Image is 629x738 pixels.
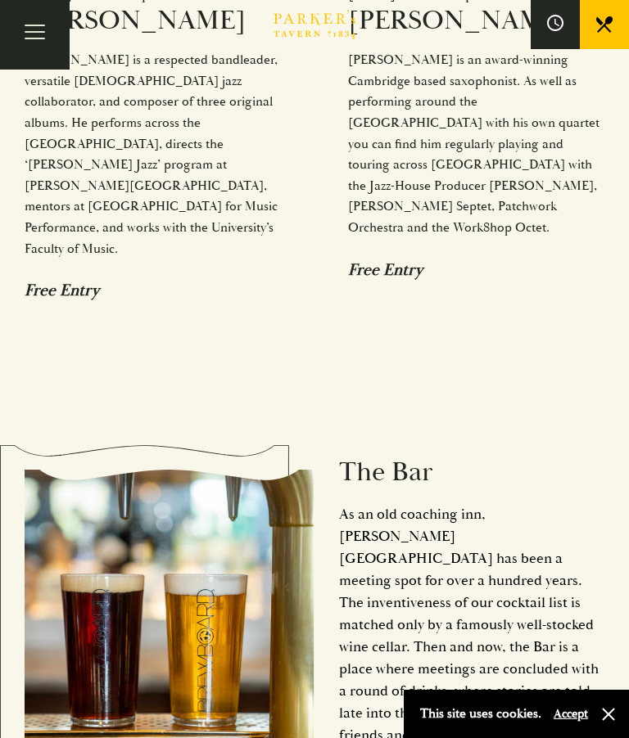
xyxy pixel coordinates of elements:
[554,706,588,722] button: Accept
[420,702,541,726] p: This site uses cookies.
[25,50,281,259] div: [PERSON_NAME] is a respected bandleader, versatile [DEMOGRAPHIC_DATA] jazz collaborator, and comp...
[348,3,604,38] h6: [PERSON_NAME]
[348,259,604,280] div: Free Entry
[25,3,281,38] h6: [PERSON_NAME]
[339,456,604,488] h2: The Bar
[600,706,617,722] button: Close and accept
[348,50,604,238] div: [PERSON_NAME] is an award-winning Cambridge based saxophonist. As well as performing around the [...
[25,280,281,300] div: Free Entry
